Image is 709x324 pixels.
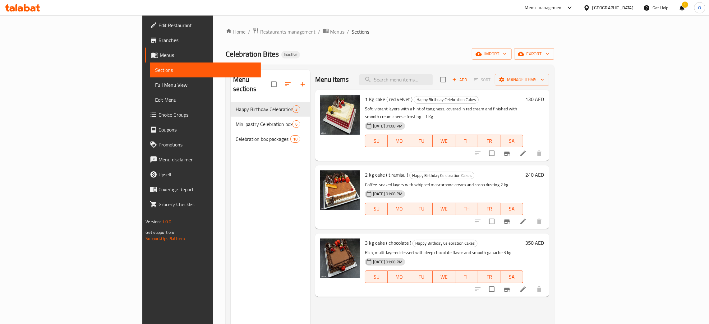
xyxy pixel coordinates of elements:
[437,73,450,86] span: Select section
[323,28,344,36] a: Menus
[503,272,521,281] span: SA
[414,96,479,104] div: Happy Birthday Celebration Cakes
[388,271,410,283] button: MO
[500,135,523,147] button: SA
[500,214,514,229] button: Branch-specific-item
[231,132,310,146] div: Celebration box packages10
[145,122,261,137] a: Coupons
[450,75,470,85] button: Add
[592,4,633,11] div: [GEOGRAPHIC_DATA]
[320,95,360,135] img: 1 Kg cake ( red velvet )
[347,28,349,35] li: /
[472,48,512,60] button: import
[390,204,408,213] span: MO
[267,78,280,91] span: Select all sections
[236,120,292,128] span: Mini pastry Celebration box
[145,107,261,122] a: Choice Groups
[470,75,495,85] span: Select section first
[410,203,433,215] button: TU
[519,218,527,225] a: Edit menu item
[435,137,453,146] span: WE
[390,272,408,281] span: MO
[458,272,476,281] span: TH
[155,81,256,89] span: Full Menu View
[295,77,310,92] button: Add section
[458,137,476,146] span: TH
[160,51,256,59] span: Menus
[478,135,501,147] button: FR
[320,238,360,278] img: 3 kg cake ( chocolate )
[365,203,388,215] button: SU
[371,259,405,265] span: [DATE] 01:08 PM
[500,146,514,161] button: Branch-specific-item
[495,74,549,86] button: Manage items
[526,95,544,104] h6: 130 AED
[159,201,256,208] span: Grocery Checklist
[481,204,498,213] span: FR
[293,106,300,112] span: 3
[532,146,547,161] button: delete
[368,204,385,213] span: SU
[368,137,385,146] span: SU
[292,105,300,113] div: items
[514,48,554,60] button: export
[145,234,185,243] a: Support.OpsPlatform
[526,238,544,247] h6: 350 AED
[236,105,292,113] div: Happy Birthday Celebration Cakes
[481,137,498,146] span: FR
[413,204,430,213] span: TU
[280,77,295,92] span: Sort sections
[365,135,388,147] button: SU
[503,137,521,146] span: SA
[150,62,261,77] a: Sections
[145,48,261,62] a: Menus
[145,137,261,152] a: Promotions
[365,271,388,283] button: SU
[413,272,430,281] span: TU
[365,95,412,104] span: 1 Kg cake ( red velvet )
[145,152,261,167] a: Menu disclaimer
[281,52,300,57] span: Inactive
[388,135,410,147] button: MO
[365,170,408,179] span: 2 kg cake ( tiramisu )
[500,271,523,283] button: SA
[260,28,315,35] span: Restaurants management
[413,137,430,146] span: TU
[414,96,478,103] span: Happy Birthday Celebration Cakes
[500,282,514,297] button: Branch-specific-item
[500,203,523,215] button: SA
[330,28,344,35] span: Menus
[519,50,549,58] span: export
[413,240,477,247] span: Happy Birthday Celebration Cakes
[236,135,290,143] span: Celebration box packages
[410,135,433,147] button: TU
[231,99,310,149] nav: Menu sections
[532,282,547,297] button: delete
[150,77,261,92] a: Full Menu View
[231,117,310,132] div: Mini pastry Celebration box6
[159,186,256,193] span: Coverage Report
[159,156,256,163] span: Menu disclaimer
[532,214,547,229] button: delete
[481,272,498,281] span: FR
[433,203,455,215] button: WE
[371,191,405,197] span: [DATE] 01:08 PM
[145,167,261,182] a: Upsell
[519,285,527,293] a: Edit menu item
[455,271,478,283] button: TH
[291,136,300,142] span: 10
[455,203,478,215] button: TH
[485,215,498,228] span: Select to update
[292,120,300,128] div: items
[145,228,174,236] span: Get support on:
[410,172,474,179] span: Happy Birthday Celebration Cakes
[526,170,544,179] h6: 240 AED
[450,75,470,85] span: Add item
[485,147,498,160] span: Select to update
[477,50,507,58] span: import
[478,271,501,283] button: FR
[315,75,349,84] h2: Menu items
[318,28,320,35] li: /
[503,204,521,213] span: SA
